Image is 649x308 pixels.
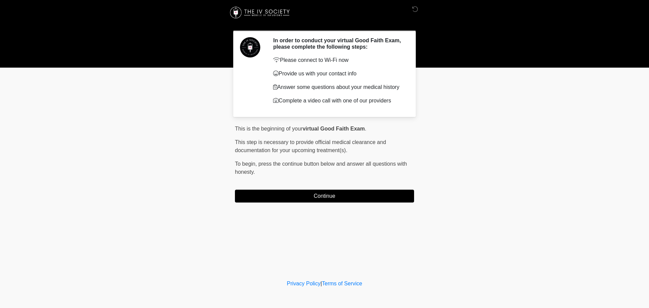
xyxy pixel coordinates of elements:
p: Provide us with your contact info [273,70,404,78]
span: To begin, [235,161,258,167]
a: Terms of Service [322,281,362,286]
span: This step is necessary to provide official medical clearance and documentation for your upcoming ... [235,139,386,153]
a: | [320,281,322,286]
p: Answer some questions about your medical history [273,83,404,91]
img: The IV Society Logo [228,5,293,20]
h2: In order to conduct your virtual Good Faith Exam, please complete the following steps: [273,37,404,50]
button: Continue [235,190,414,203]
p: Please connect to Wi-Fi now [273,56,404,64]
p: Complete a video call with one of our providers [273,97,404,105]
span: This is the beginning of your [235,126,303,132]
img: Agent Avatar [240,37,260,57]
strong: virtual Good Faith Exam [303,126,365,132]
span: . [365,126,366,132]
a: Privacy Policy [287,281,321,286]
span: press the continue button below and answer all questions with honesty. [235,161,407,175]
